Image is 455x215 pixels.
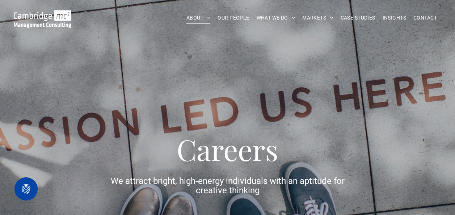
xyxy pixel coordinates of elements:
[410,12,441,24] a: CONTACT
[337,12,379,24] a: CASE STUDIES
[299,12,337,24] a: MARKETS
[177,130,278,168] span: Careers
[214,12,253,24] a: OUR PEOPLE
[379,12,410,24] a: INSIGHTS
[14,11,72,19] a: Your Business Transformed | Cambridge Management Consulting
[14,10,72,28] img: Go to Homepage
[183,12,214,24] a: ABOUT
[253,12,299,24] a: WHAT WE DO
[111,176,345,195] span: We attract bright, high-energy individuals with an aptitude for creative thinking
